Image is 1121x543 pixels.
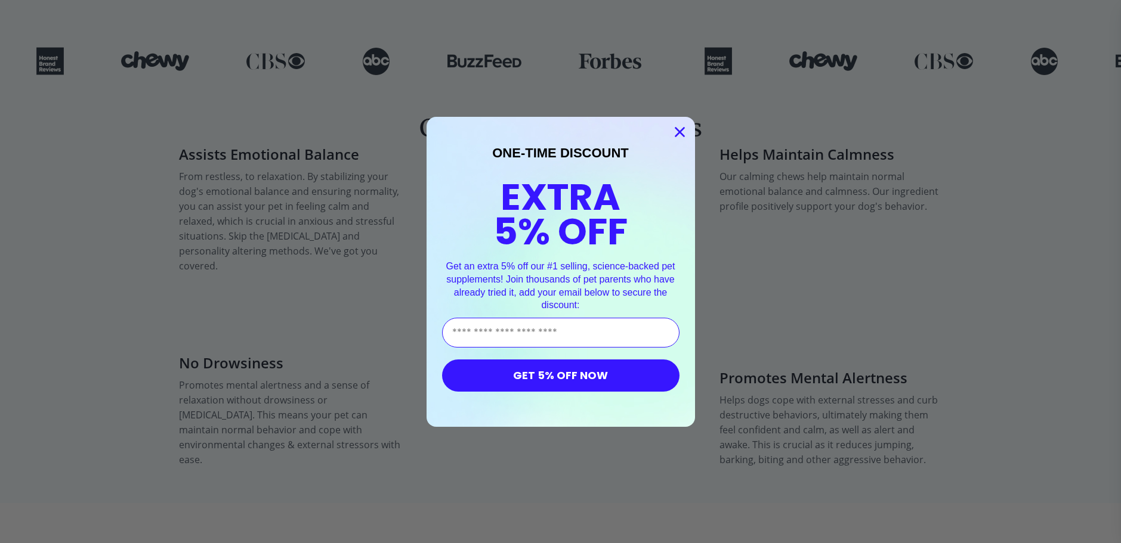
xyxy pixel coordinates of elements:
[492,145,629,160] span: ONE-TIME DISCOUNT
[501,171,620,223] span: EXTRA
[446,261,675,310] span: Get an extra 5% off our #1 selling, science-backed pet supplements! Join thousands of pet parents...
[669,122,690,142] button: Close dialog
[493,206,628,257] span: 5% OFF
[442,359,680,392] button: GET 5% OFF NOW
